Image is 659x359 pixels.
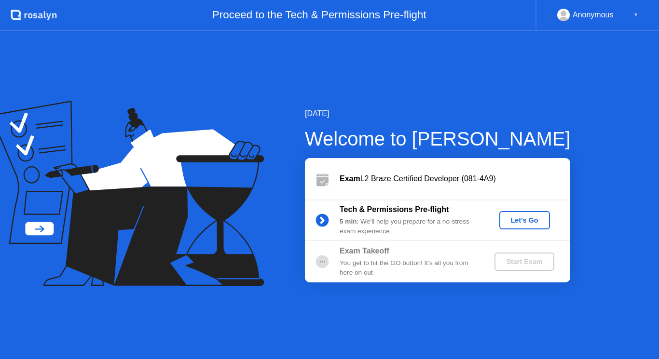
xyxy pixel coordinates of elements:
button: Let's Go [499,211,550,229]
div: Welcome to [PERSON_NAME] [305,124,571,153]
b: Exam Takeoff [340,247,389,255]
div: Let's Go [503,216,546,224]
div: You get to hit the GO button! It’s all you from here on out [340,258,479,278]
b: Exam [340,174,360,183]
div: [DATE] [305,108,571,120]
div: Start Exam [498,258,550,266]
b: 5 min [340,218,357,225]
div: : We’ll help you prepare for a no-stress exam experience [340,217,479,237]
div: L2 Braze Certified Developer (081-4A9) [340,173,570,185]
div: ▼ [633,9,638,21]
button: Start Exam [494,253,554,271]
div: Anonymous [573,9,614,21]
b: Tech & Permissions Pre-flight [340,205,449,213]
